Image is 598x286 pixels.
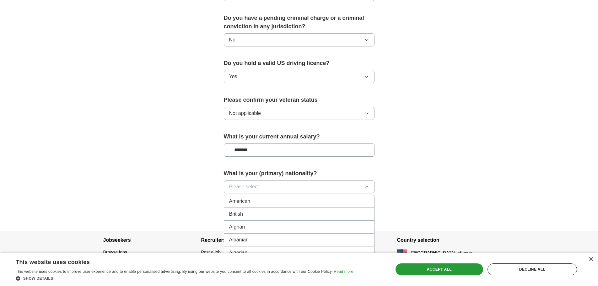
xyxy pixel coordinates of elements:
[397,249,407,256] img: US flag
[224,14,374,31] label: Do you have a pending criminal charge or a criminal conviction in any jurisdiction?
[224,59,374,67] label: Do you hold a valid US driving licence?
[410,250,455,256] span: [GEOGRAPHIC_DATA]
[458,250,472,256] button: change
[224,70,374,83] button: Yes
[488,263,577,275] div: Decline all
[229,110,261,117] span: Not applicable
[224,107,374,120] button: Not applicable
[229,249,248,256] span: Algerian
[334,269,353,274] a: Read more, opens a new window
[103,250,127,255] a: Browse jobs
[16,269,333,274] span: This website uses cookies to improve user experience and to enable personalised advertising. By u...
[224,169,374,178] label: What is your (primary) nationality?
[229,36,235,44] span: No
[229,197,251,205] span: American
[229,223,245,231] span: Afghan
[397,231,495,249] h4: Country selection
[224,33,374,46] button: No
[396,263,483,275] div: Accept all
[16,275,353,281] div: Show details
[16,256,337,266] div: This website uses cookies
[201,250,221,255] a: Post a job
[229,73,237,80] span: Yes
[224,132,374,141] label: What is your current annual salary?
[224,96,374,104] label: Please confirm your veteran status
[224,180,374,193] button: Please select...
[229,210,243,218] span: British
[589,257,593,262] div: Close
[23,276,53,281] span: Show details
[229,236,249,244] span: Albanian
[229,183,263,191] span: Please select...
